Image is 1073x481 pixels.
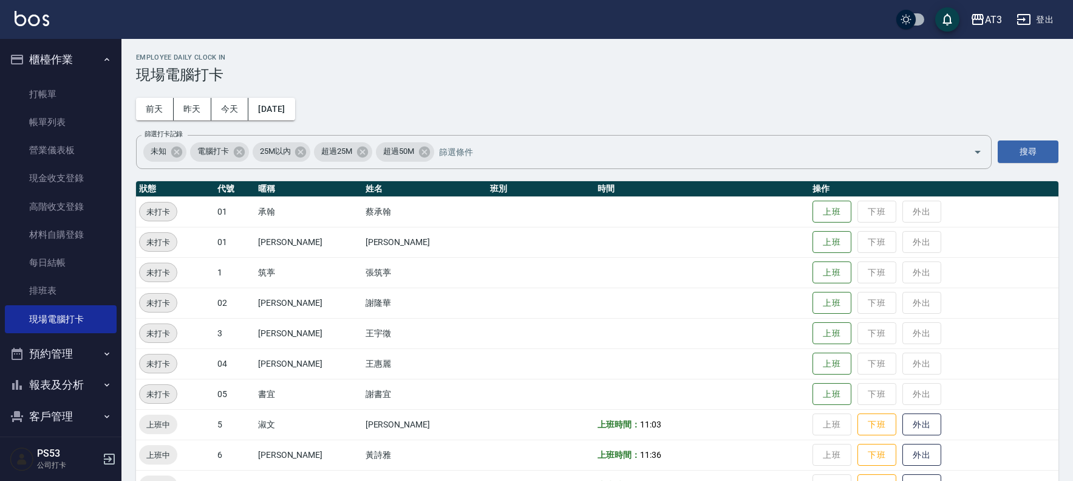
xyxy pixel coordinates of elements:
span: 超過25M [314,145,359,157]
input: 篩選條件 [436,141,952,162]
td: 承翰 [255,196,363,227]
button: 上班 [812,383,851,406]
td: [PERSON_NAME] [255,348,363,379]
a: 打帳單 [5,80,117,108]
span: 未打卡 [140,206,177,218]
button: 預約管理 [5,338,117,370]
span: 25M以內 [253,145,298,157]
div: 25M以內 [253,142,311,162]
td: 5 [214,409,255,440]
th: 姓名 [363,181,488,197]
img: Logo [15,11,49,26]
b: 上班時間： [598,420,640,429]
th: 代號 [214,181,255,197]
h2: Employee Daily Clock In [136,54,1058,61]
td: 王宇徵 [363,318,488,348]
p: 公司打卡 [37,460,99,471]
button: 客戶管理 [5,401,117,432]
td: [PERSON_NAME] [255,288,363,318]
button: 上班 [812,261,851,284]
button: 下班 [857,444,896,466]
h5: PS53 [37,448,99,460]
a: 每日結帳 [5,249,117,277]
td: 04 [214,348,255,379]
td: [PERSON_NAME] [255,227,363,257]
th: 時間 [594,181,809,197]
td: 張筑葶 [363,257,488,288]
a: 現場電腦打卡 [5,305,117,333]
div: 電腦打卡 [190,142,249,162]
button: Open [968,142,987,162]
th: 班別 [487,181,594,197]
button: 前天 [136,98,174,120]
td: [PERSON_NAME] [255,318,363,348]
td: 3 [214,318,255,348]
span: 未打卡 [140,236,177,249]
div: AT3 [985,12,1002,27]
td: 黃詩雅 [363,440,488,470]
button: 外出 [902,444,941,466]
h3: 現場電腦打卡 [136,66,1058,83]
a: 帳單列表 [5,108,117,136]
button: 報表及分析 [5,369,117,401]
span: 11:03 [640,420,661,429]
a: 營業儀表板 [5,136,117,164]
div: 超過25M [314,142,372,162]
span: 超過50M [376,145,421,157]
td: 蔡承翰 [363,196,488,227]
button: 櫃檯作業 [5,44,117,75]
button: 今天 [211,98,249,120]
a: 材料自購登錄 [5,221,117,249]
td: 淑文 [255,409,363,440]
button: 昨天 [174,98,211,120]
a: 高階收支登錄 [5,193,117,221]
td: 1 [214,257,255,288]
span: 上班中 [139,418,177,431]
span: 電腦打卡 [190,145,236,157]
button: AT3 [966,7,1007,32]
button: 下班 [857,414,896,436]
td: 6 [214,440,255,470]
button: 搜尋 [998,140,1058,163]
th: 暱稱 [255,181,363,197]
div: 超過50M [376,142,434,162]
td: 筑葶 [255,257,363,288]
td: 02 [214,288,255,318]
span: 未打卡 [140,266,177,279]
span: 未知 [143,145,174,157]
a: 排班表 [5,277,117,305]
td: 05 [214,379,255,409]
td: 王惠麗 [363,348,488,379]
button: 上班 [812,322,851,345]
button: [DATE] [248,98,295,120]
span: 上班中 [139,449,177,462]
th: 操作 [809,181,1058,197]
button: 上班 [812,353,851,375]
td: 01 [214,227,255,257]
button: 上班 [812,201,851,223]
span: 11:36 [640,450,661,460]
button: 外出 [902,414,941,436]
td: [PERSON_NAME] [363,409,488,440]
button: 上班 [812,292,851,314]
span: 未打卡 [140,388,177,401]
span: 未打卡 [140,297,177,310]
label: 篩選打卡記錄 [145,130,183,139]
img: Person [10,447,34,471]
button: 登出 [1012,9,1058,31]
div: 未知 [143,142,186,162]
a: 現金收支登錄 [5,164,117,192]
td: [PERSON_NAME] [363,227,488,257]
td: [PERSON_NAME] [255,440,363,470]
b: 上班時間： [598,450,640,460]
td: 01 [214,196,255,227]
td: 謝隆華 [363,288,488,318]
span: 未打卡 [140,327,177,340]
td: 書宜 [255,379,363,409]
td: 謝書宜 [363,379,488,409]
button: 員工及薪資 [5,432,117,463]
button: save [935,7,959,32]
th: 狀態 [136,181,214,197]
button: 上班 [812,231,851,254]
span: 未打卡 [140,358,177,370]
